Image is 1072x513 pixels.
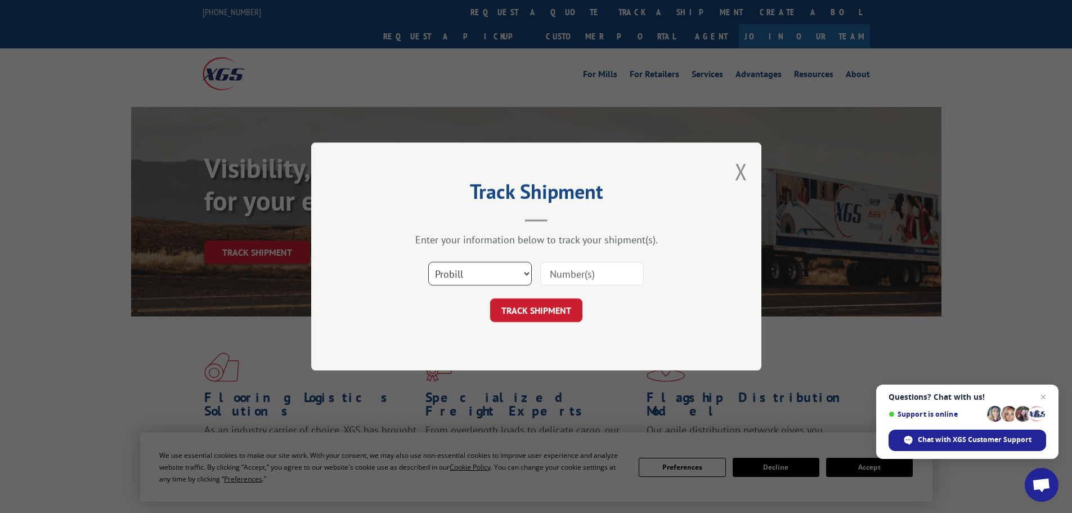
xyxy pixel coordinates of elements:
[735,157,747,186] button: Close modal
[367,233,705,246] div: Enter your information below to track your shipment(s).
[540,262,644,286] input: Number(s)
[889,430,1046,451] div: Chat with XGS Customer Support
[889,392,1046,402] span: Questions? Chat with us!
[1025,468,1058,502] div: Open chat
[889,410,983,418] span: Support is online
[1037,390,1050,404] span: Close chat
[367,184,705,205] h2: Track Shipment
[918,435,1031,445] span: Chat with XGS Customer Support
[490,298,582,322] button: TRACK SHIPMENT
